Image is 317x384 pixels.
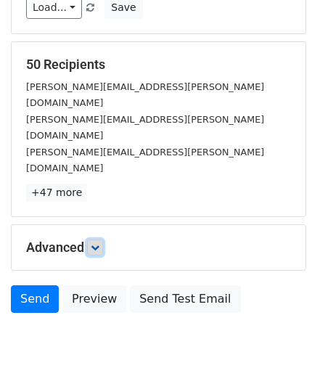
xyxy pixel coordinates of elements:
h5: Advanced [26,240,291,256]
small: [PERSON_NAME][EMAIL_ADDRESS][PERSON_NAME][DOMAIN_NAME] [26,147,264,174]
iframe: Chat Widget [244,314,317,384]
small: [PERSON_NAME][EMAIL_ADDRESS][PERSON_NAME][DOMAIN_NAME] [26,114,264,142]
a: Send Test Email [130,285,240,313]
a: +47 more [26,184,87,202]
a: Preview [62,285,126,313]
small: [PERSON_NAME][EMAIL_ADDRESS][PERSON_NAME][DOMAIN_NAME] [26,81,264,109]
a: Send [11,285,59,313]
h5: 50 Recipients [26,57,291,73]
